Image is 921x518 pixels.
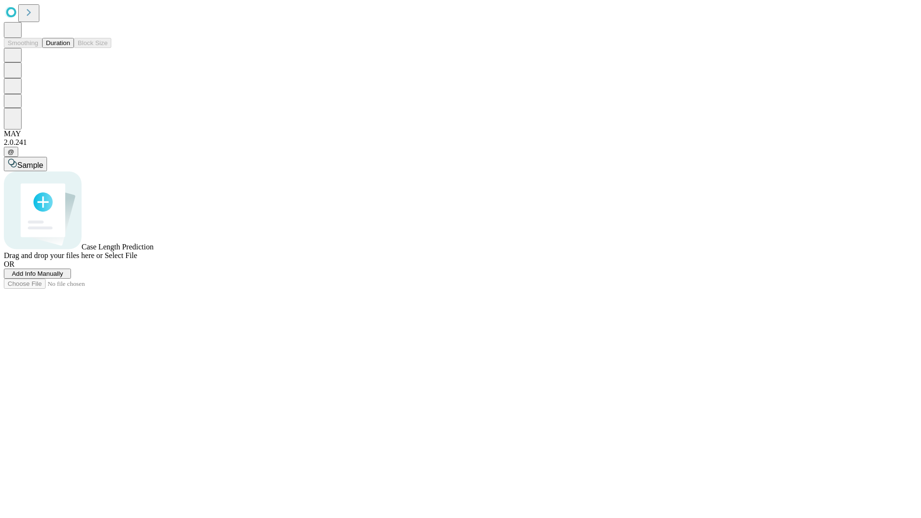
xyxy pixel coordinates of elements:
[82,243,153,251] span: Case Length Prediction
[8,148,14,155] span: @
[42,38,74,48] button: Duration
[4,147,18,157] button: @
[12,270,63,277] span: Add Info Manually
[74,38,111,48] button: Block Size
[4,129,917,138] div: MAY
[4,38,42,48] button: Smoothing
[4,260,14,268] span: OR
[4,269,71,279] button: Add Info Manually
[105,251,137,259] span: Select File
[4,157,47,171] button: Sample
[4,251,103,259] span: Drag and drop your files here or
[17,161,43,169] span: Sample
[4,138,917,147] div: 2.0.241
